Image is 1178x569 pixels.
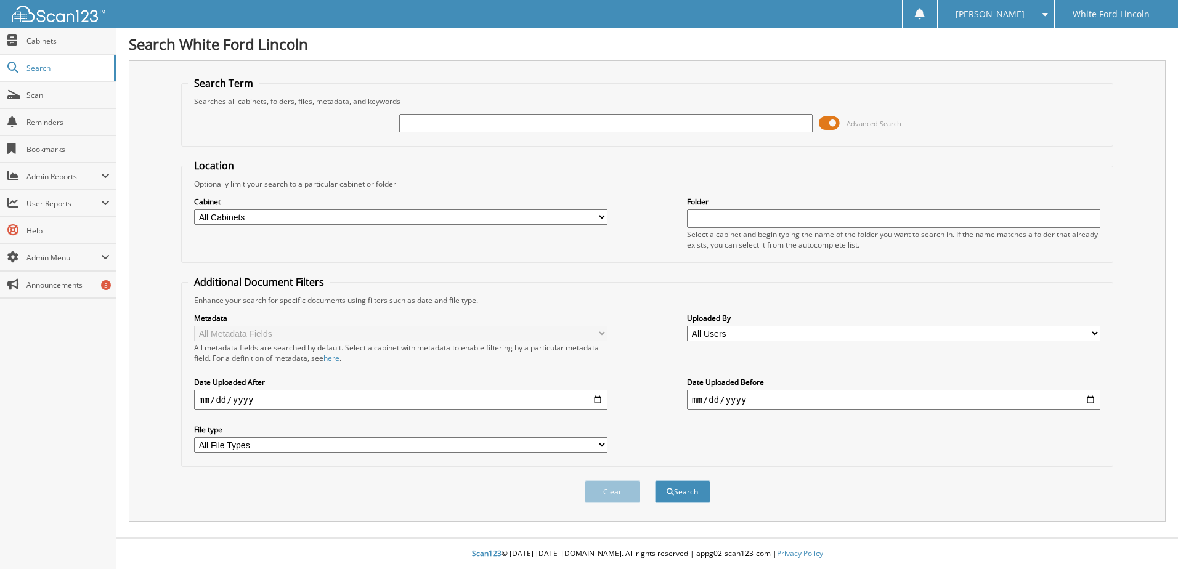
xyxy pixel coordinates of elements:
span: [PERSON_NAME] [956,10,1025,18]
h1: Search White Ford Lincoln [129,34,1166,54]
div: Select a cabinet and begin typing the name of the folder you want to search in. If the name match... [687,229,1100,250]
img: scan123-logo-white.svg [12,6,105,22]
button: Search [655,480,710,503]
span: Admin Menu [26,252,101,263]
a: Privacy Policy [777,548,823,559]
label: File type [194,424,607,435]
div: 5 [101,280,111,290]
span: Admin Reports [26,171,101,182]
span: White Ford Lincoln [1073,10,1150,18]
legend: Location [188,159,240,172]
legend: Additional Document Filters [188,275,330,289]
span: Bookmarks [26,144,110,155]
div: © [DATE]-[DATE] [DOMAIN_NAME]. All rights reserved | appg02-scan123-com | [116,539,1178,569]
input: start [194,390,607,410]
div: Enhance your search for specific documents using filters such as date and file type. [188,295,1107,305]
legend: Search Term [188,76,259,90]
label: Date Uploaded After [194,377,607,387]
label: Folder [687,196,1100,207]
div: Optionally limit your search to a particular cabinet or folder [188,179,1107,189]
span: Advanced Search [847,119,901,128]
div: All metadata fields are searched by default. Select a cabinet with metadata to enable filtering b... [194,342,607,363]
label: Uploaded By [687,313,1100,323]
span: Search [26,63,108,73]
span: Scan [26,90,110,100]
span: Scan123 [472,548,502,559]
span: Reminders [26,117,110,127]
label: Cabinet [194,196,607,207]
span: User Reports [26,198,101,209]
button: Clear [585,480,640,503]
div: Searches all cabinets, folders, files, metadata, and keywords [188,96,1107,107]
span: Cabinets [26,36,110,46]
label: Metadata [194,313,607,323]
span: Announcements [26,280,110,290]
label: Date Uploaded Before [687,377,1100,387]
input: end [687,390,1100,410]
a: here [323,353,339,363]
span: Help [26,225,110,236]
